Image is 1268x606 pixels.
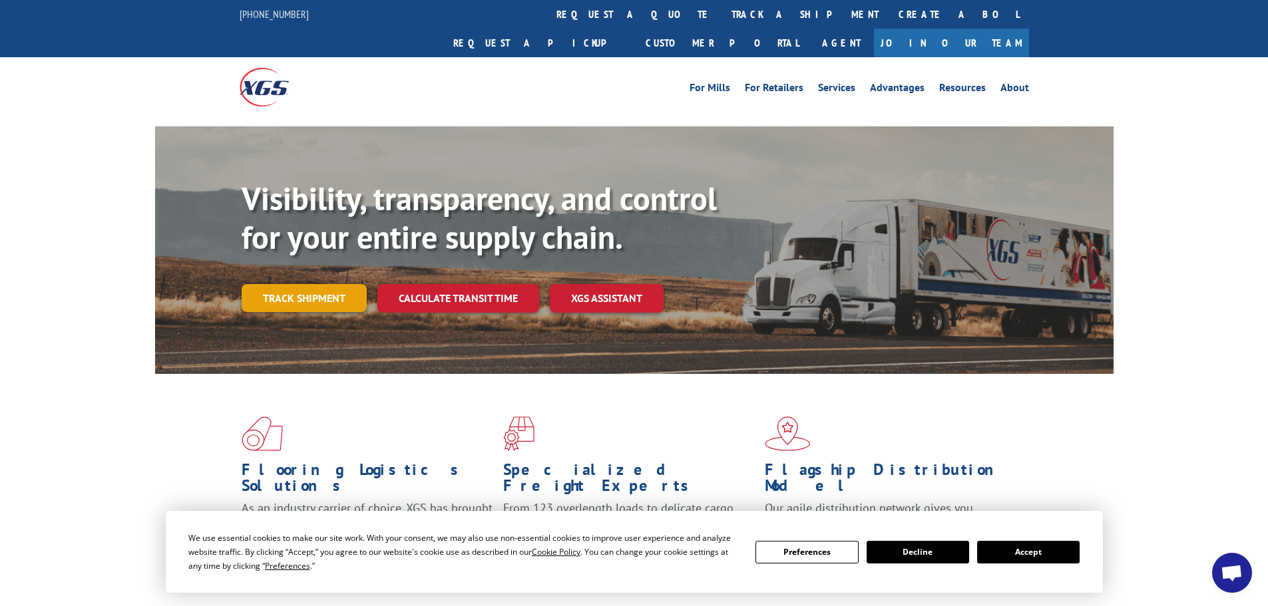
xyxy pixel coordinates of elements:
button: Decline [867,541,969,563]
span: Preferences [265,560,310,571]
span: Cookie Policy [532,546,580,557]
div: We use essential cookies to make our site work. With your consent, we may also use non-essential ... [188,531,740,573]
span: Our agile distribution network gives you nationwide inventory management on demand. [765,500,1010,531]
h1: Flooring Logistics Solutions [242,462,493,500]
a: Open chat [1212,553,1252,593]
img: xgs-icon-flagship-distribution-model-red [765,416,811,451]
a: For Retailers [745,82,803,97]
h1: Flagship Distribution Model [765,462,1016,500]
img: xgs-icon-total-supply-chain-intelligence-red [242,416,283,451]
a: Calculate transit time [377,284,539,313]
a: Join Our Team [874,29,1029,57]
a: For Mills [690,82,730,97]
a: Resources [939,82,986,97]
a: XGS ASSISTANT [550,284,664,313]
button: Preferences [755,541,858,563]
a: Services [818,82,855,97]
span: As an industry carrier of choice, XGS has brought innovation and dedication to flooring logistics... [242,500,493,547]
p: From 123 overlength loads to delicate cargo, our experienced staff knows the best way to move you... [503,500,755,559]
a: Request a pickup [443,29,636,57]
b: Visibility, transparency, and control for your entire supply chain. [242,178,717,257]
a: Customer Portal [636,29,809,57]
a: Agent [809,29,874,57]
button: Accept [977,541,1080,563]
a: [PHONE_NUMBER] [240,7,309,21]
a: Advantages [870,82,925,97]
div: Cookie Consent Prompt [166,511,1103,593]
a: About [1000,82,1029,97]
a: Track shipment [242,284,367,312]
img: xgs-icon-focused-on-flooring-red [503,416,534,451]
h1: Specialized Freight Experts [503,462,755,500]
